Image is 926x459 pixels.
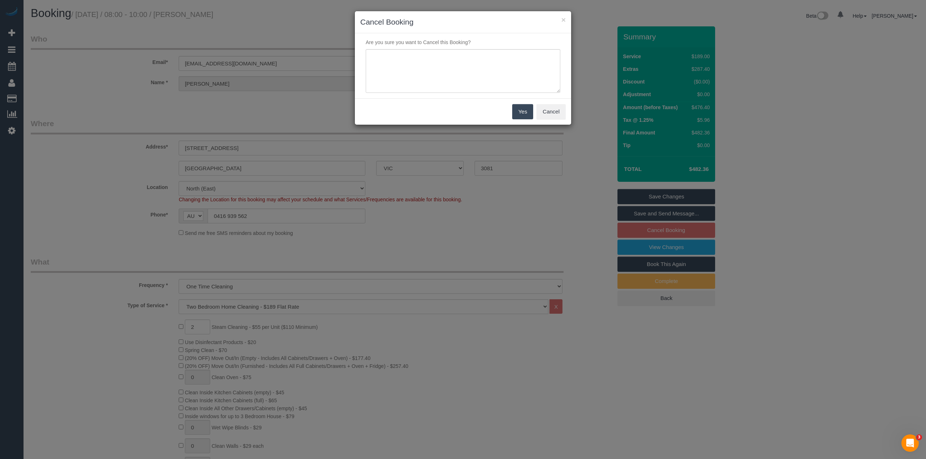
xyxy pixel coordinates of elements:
button: Cancel [536,104,566,119]
button: Yes [512,104,533,119]
h3: Cancel Booking [360,17,566,27]
iframe: Intercom live chat [901,434,919,452]
p: Are you sure you want to Cancel this Booking? [360,39,566,46]
button: × [561,16,566,23]
span: 3 [916,434,922,440]
sui-modal: Cancel Booking [355,11,571,125]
